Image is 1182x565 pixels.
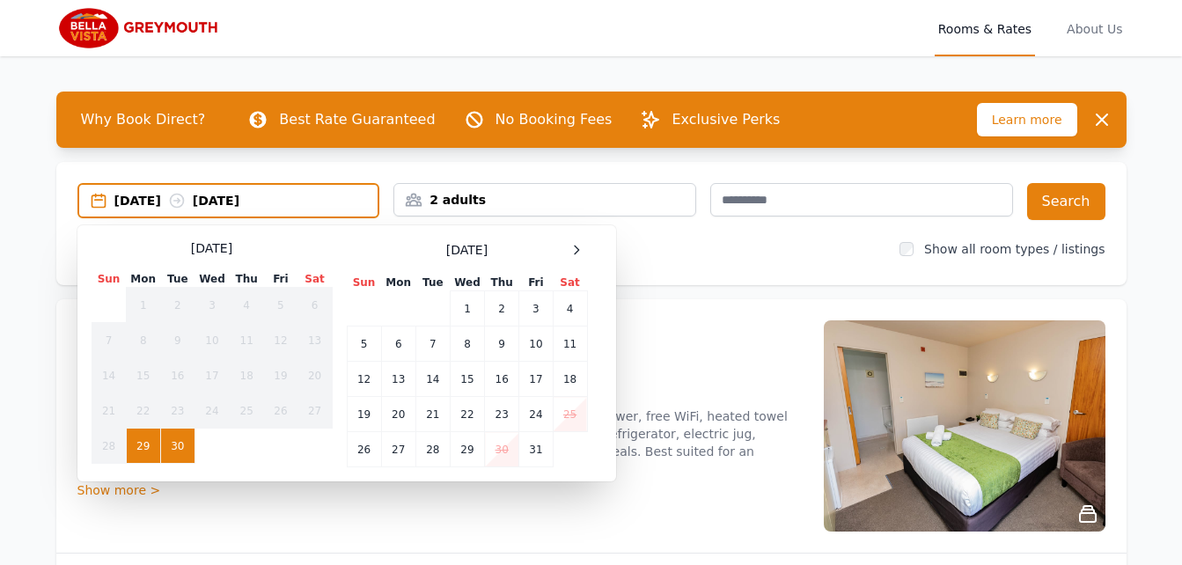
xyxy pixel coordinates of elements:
th: Mon [126,271,160,288]
td: 4 [230,288,264,323]
td: 1 [126,288,160,323]
td: 5 [347,327,381,362]
td: 23 [485,397,519,432]
td: 8 [126,323,160,358]
td: 13 [381,362,415,397]
td: 24 [519,397,553,432]
th: Sun [347,275,381,291]
td: 12 [347,362,381,397]
th: Tue [415,275,450,291]
p: Exclusive Perks [672,109,780,130]
td: 2 [160,288,195,323]
td: 24 [195,393,229,429]
th: Fri [264,271,297,288]
td: 10 [195,323,229,358]
span: Learn more [977,103,1077,136]
td: 6 [381,327,415,362]
div: 2 adults [394,191,695,209]
th: Fri [519,275,553,291]
th: Tue [160,271,195,288]
td: 7 [415,327,450,362]
td: 22 [126,393,160,429]
td: 11 [553,327,587,362]
td: 27 [297,393,332,429]
td: 19 [347,397,381,432]
td: 9 [160,323,195,358]
td: 15 [450,362,484,397]
td: 17 [195,358,229,393]
td: 15 [126,358,160,393]
th: Sun [92,271,126,288]
td: 5 [264,288,297,323]
th: Thu [485,275,519,291]
td: 29 [450,432,484,467]
p: No Booking Fees [496,109,613,130]
td: 8 [450,327,484,362]
td: 1 [450,291,484,327]
td: 28 [92,429,126,464]
p: Best Rate Guaranteed [279,109,435,130]
td: 6 [297,288,332,323]
button: Search [1027,183,1105,220]
th: Thu [230,271,264,288]
td: 27 [381,432,415,467]
th: Wed [195,271,229,288]
td: 12 [264,323,297,358]
span: [DATE] [191,239,232,257]
td: 25 [553,397,587,432]
td: 4 [553,291,587,327]
td: 13 [297,323,332,358]
td: 29 [126,429,160,464]
td: 26 [347,432,381,467]
td: 21 [92,393,126,429]
td: 3 [519,291,553,327]
th: Wed [450,275,484,291]
div: [DATE] [DATE] [114,192,378,209]
span: [DATE] [446,241,488,259]
td: 18 [230,358,264,393]
td: 2 [485,291,519,327]
td: 18 [553,362,587,397]
td: 20 [297,358,332,393]
span: Why Book Direct? [67,102,220,137]
td: 30 [160,429,195,464]
td: 22 [450,397,484,432]
td: 25 [230,393,264,429]
td: 7 [92,323,126,358]
td: 19 [264,358,297,393]
td: 30 [485,432,519,467]
td: 23 [160,393,195,429]
td: 17 [519,362,553,397]
td: 20 [381,397,415,432]
th: Sat [297,271,332,288]
td: 9 [485,327,519,362]
td: 16 [485,362,519,397]
th: Mon [381,275,415,291]
td: 10 [519,327,553,362]
td: 31 [519,432,553,467]
img: Bella Vista Greymouth [56,7,226,49]
td: 14 [92,358,126,393]
td: 14 [415,362,450,397]
td: 28 [415,432,450,467]
label: Show all room types / listings [924,242,1105,256]
div: Show more > [77,481,803,499]
td: 16 [160,358,195,393]
td: 21 [415,397,450,432]
td: 11 [230,323,264,358]
th: Sat [553,275,587,291]
td: 3 [195,288,229,323]
td: 26 [264,393,297,429]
